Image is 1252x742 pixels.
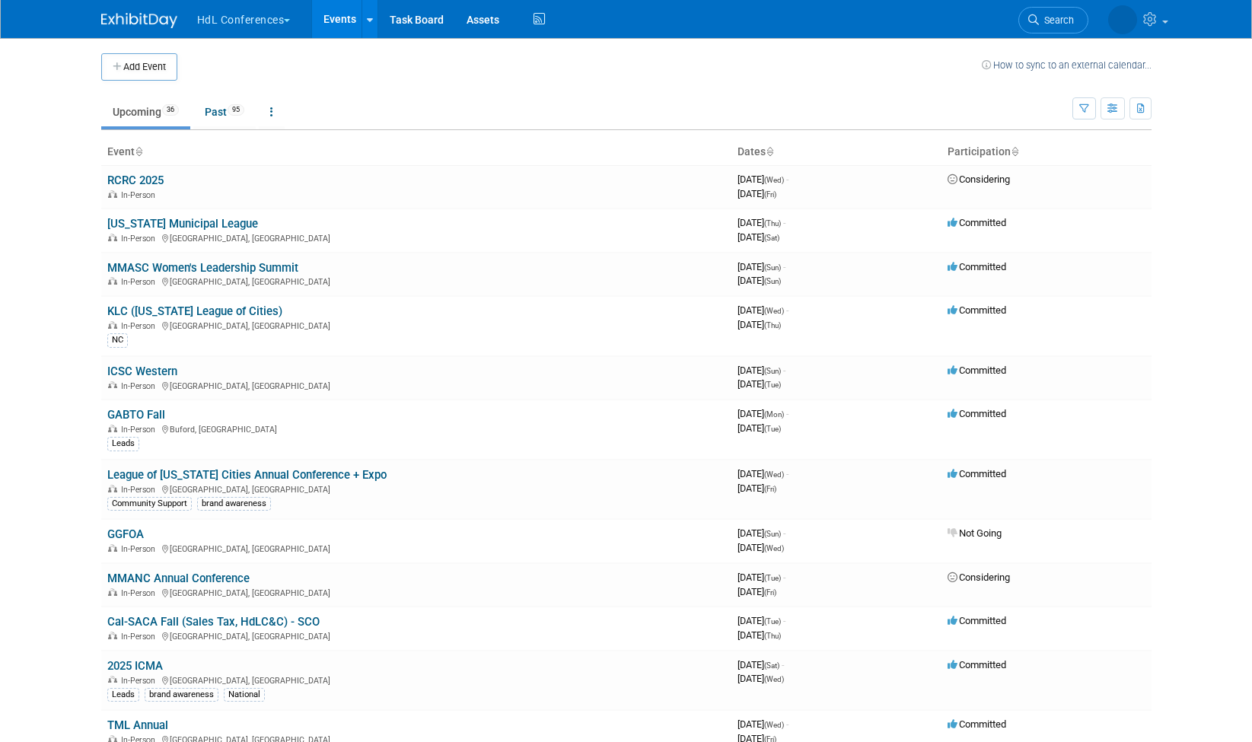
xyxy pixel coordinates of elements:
span: [DATE] [738,188,776,199]
span: [DATE] [738,718,788,730]
span: - [783,572,785,583]
div: Leads [107,437,139,451]
span: In-Person [121,381,160,391]
span: [DATE] [738,422,781,434]
span: (Wed) [764,544,784,553]
img: In-Person Event [108,425,117,432]
img: In-Person Event [108,588,117,596]
span: (Wed) [764,176,784,184]
span: In-Person [121,321,160,331]
span: (Sun) [764,263,781,272]
span: Committed [948,659,1006,670]
span: [DATE] [738,586,776,597]
span: Committed [948,718,1006,730]
span: (Sun) [764,530,781,538]
span: (Thu) [764,632,781,640]
div: [GEOGRAPHIC_DATA], [GEOGRAPHIC_DATA] [107,379,725,391]
a: TML Annual [107,718,168,732]
span: (Fri) [764,588,776,597]
th: Event [101,139,731,165]
a: How to sync to an external calendar... [982,59,1152,71]
a: Sort by Start Date [766,145,773,158]
img: In-Person Event [108,190,117,198]
span: [DATE] [738,482,776,494]
div: National [224,688,265,702]
span: - [783,615,785,626]
span: [DATE] [738,527,785,539]
img: ExhibitDay [101,13,177,28]
div: [GEOGRAPHIC_DATA], [GEOGRAPHIC_DATA] [107,586,725,598]
span: In-Person [121,277,160,287]
span: Search [1039,14,1074,26]
span: - [783,217,785,228]
img: In-Person Event [108,277,117,285]
span: [DATE] [738,408,788,419]
span: (Wed) [764,470,784,479]
span: - [786,408,788,419]
span: Considering [948,572,1010,583]
span: (Thu) [764,321,781,330]
span: - [783,527,785,539]
span: [DATE] [738,174,788,185]
img: In-Person Event [108,676,117,683]
span: [DATE] [738,615,785,626]
a: Cal-SACA Fall (Sales Tax, HdLC&C) - SCO [107,615,320,629]
a: Sort by Participation Type [1011,145,1018,158]
span: - [786,174,788,185]
span: In-Person [121,676,160,686]
img: In-Person Event [108,544,117,552]
span: [DATE] [738,572,785,583]
span: (Sat) [764,661,779,670]
div: [GEOGRAPHIC_DATA], [GEOGRAPHIC_DATA] [107,542,725,554]
span: [DATE] [738,231,779,243]
span: Committed [948,217,1006,228]
span: Committed [948,261,1006,272]
span: [DATE] [738,468,788,479]
a: KLC ([US_STATE] League of Cities) [107,304,282,318]
div: [GEOGRAPHIC_DATA], [GEOGRAPHIC_DATA] [107,231,725,244]
div: Leads [107,688,139,702]
div: Community Support [107,497,192,511]
span: [DATE] [738,659,784,670]
a: 2025 ICMA [107,659,163,673]
a: Search [1018,7,1088,33]
th: Participation [941,139,1152,165]
span: In-Person [121,485,160,495]
span: (Sun) [764,277,781,285]
span: Committed [948,304,1006,316]
span: Committed [948,468,1006,479]
span: [DATE] [738,217,785,228]
span: [DATE] [738,304,788,316]
span: [DATE] [738,542,784,553]
div: NC [107,333,128,347]
span: In-Person [121,234,160,244]
a: RCRC 2025 [107,174,164,187]
span: (Wed) [764,307,784,315]
span: (Tue) [764,617,781,626]
img: In-Person Event [108,632,117,639]
a: GGFOA [107,527,144,541]
span: (Sat) [764,234,779,242]
span: - [783,365,785,376]
div: [GEOGRAPHIC_DATA], [GEOGRAPHIC_DATA] [107,674,725,686]
span: (Wed) [764,675,784,683]
span: (Sun) [764,367,781,375]
span: 36 [162,104,179,116]
span: Not Going [948,527,1002,539]
span: (Tue) [764,574,781,582]
a: [US_STATE] Municipal League [107,217,258,231]
a: Upcoming36 [101,97,190,126]
span: [DATE] [738,319,781,330]
img: In-Person Event [108,234,117,241]
div: brand awareness [145,688,218,702]
span: - [782,659,784,670]
span: (Tue) [764,425,781,433]
div: [GEOGRAPHIC_DATA], [GEOGRAPHIC_DATA] [107,482,725,495]
span: (Thu) [764,219,781,228]
a: MMASC Women's Leadership Summit [107,261,298,275]
span: Committed [948,365,1006,376]
span: Committed [948,615,1006,626]
span: [DATE] [738,261,785,272]
span: [DATE] [738,629,781,641]
span: 95 [228,104,244,116]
